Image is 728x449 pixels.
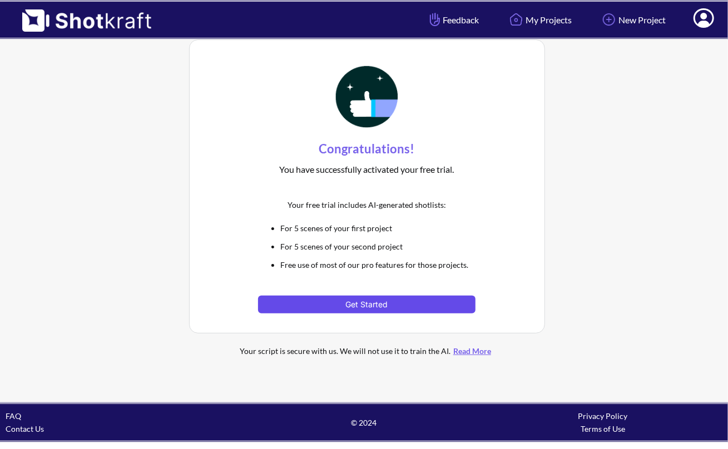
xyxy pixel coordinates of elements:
a: My Projects [498,5,580,34]
div: Terms of Use [483,422,722,435]
a: Contact Us [6,424,44,433]
span: © 2024 [245,416,484,429]
div: Your script is secure with us. We will not use it to train the AI. [217,345,517,357]
button: Get Started [258,296,476,313]
img: Hand Icon [427,10,443,29]
li: For 5 scenes of your first project [280,222,476,235]
div: Congratulations! [258,138,476,160]
li: For 5 scenes of your second project [280,240,476,253]
a: New Project [591,5,674,34]
a: FAQ [6,411,21,421]
a: Read More [450,346,494,356]
img: Thumbs Up Icon [332,62,401,131]
div: Privacy Policy [483,410,722,422]
li: Free use of most of our pro features for those projects. [280,258,476,271]
div: Your free trial includes AI-generated shotlists: [258,196,476,214]
img: Add Icon [600,10,618,29]
div: You have successfully activated your free trial. [258,160,476,179]
span: Feedback [427,13,479,26]
img: Home Icon [507,10,526,29]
